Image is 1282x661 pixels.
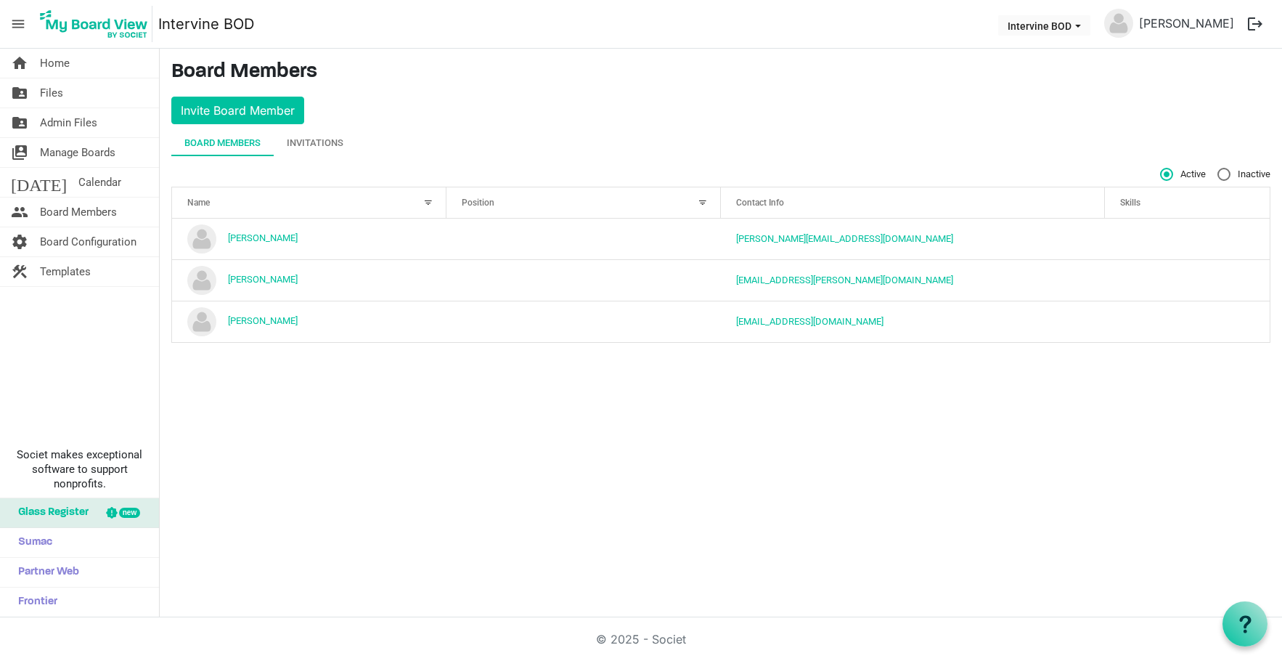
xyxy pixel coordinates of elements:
[40,257,91,286] span: Templates
[1120,198,1140,208] span: Skills
[228,315,298,326] a: [PERSON_NAME]
[172,301,446,342] td: Sandra Pineau-Boddison is template cell column header Name
[4,10,32,38] span: menu
[40,49,70,78] span: Home
[171,97,304,124] button: Invite Board Member
[11,138,28,167] span: switch_account
[11,257,28,286] span: construction
[187,224,216,254] img: no-profile-picture.svg
[1105,259,1270,301] td: is template cell column header Skills
[736,275,953,285] a: [EMAIL_ADDRESS][PERSON_NAME][DOMAIN_NAME]
[158,9,254,38] a: Intervine BOD
[446,219,721,259] td: column header Position
[721,301,1105,342] td: sandrapineauboddison@gmail.com is template cell column header Contact Info
[11,78,28,108] span: folder_shared
[119,508,140,518] div: new
[36,6,158,42] a: My Board View Logo
[11,558,79,587] span: Partner Web
[11,198,28,227] span: people
[1104,9,1133,38] img: no-profile-picture.svg
[596,632,686,646] a: © 2025 - Societ
[40,78,63,108] span: Files
[11,528,52,557] span: Sumac
[187,198,210,208] span: Name
[11,49,28,78] span: home
[171,130,1270,156] div: tab-header
[172,219,446,259] td: Jonjie Lockman is template cell column header Name
[1240,9,1270,39] button: logout
[11,227,28,256] span: settings
[172,259,446,301] td: MARK COLEMAN is template cell column header Name
[736,316,883,327] a: [EMAIL_ADDRESS][DOMAIN_NAME]
[721,259,1105,301] td: mark.coleman@intervineinc.com is template cell column header Contact Info
[228,232,298,243] a: [PERSON_NAME]
[11,498,89,527] span: Glass Register
[11,588,57,617] span: Frontier
[11,108,28,137] span: folder_shared
[1133,9,1240,38] a: [PERSON_NAME]
[187,266,216,295] img: no-profile-picture.svg
[736,233,953,244] a: [PERSON_NAME][EMAIL_ADDRESS][DOMAIN_NAME]
[171,60,1270,85] h3: Board Members
[40,138,115,167] span: Manage Boards
[998,15,1090,36] button: Intervine BOD dropdownbutton
[7,447,152,491] span: Societ makes exceptional software to support nonprofits.
[1217,168,1270,181] span: Inactive
[287,136,343,150] div: Invitations
[40,108,97,137] span: Admin Files
[1105,219,1270,259] td: is template cell column header Skills
[11,168,67,197] span: [DATE]
[446,301,721,342] td: column header Position
[736,198,784,208] span: Contact Info
[40,198,117,227] span: Board Members
[1160,168,1206,181] span: Active
[1105,301,1270,342] td: is template cell column header Skills
[40,227,136,256] span: Board Configuration
[184,136,261,150] div: Board Members
[462,198,494,208] span: Position
[228,274,298,285] a: [PERSON_NAME]
[187,307,216,336] img: no-profile-picture.svg
[78,168,121,197] span: Calendar
[446,259,721,301] td: column header Position
[36,6,152,42] img: My Board View Logo
[721,219,1105,259] td: jonjie.lockman@intervineinc.com is template cell column header Contact Info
